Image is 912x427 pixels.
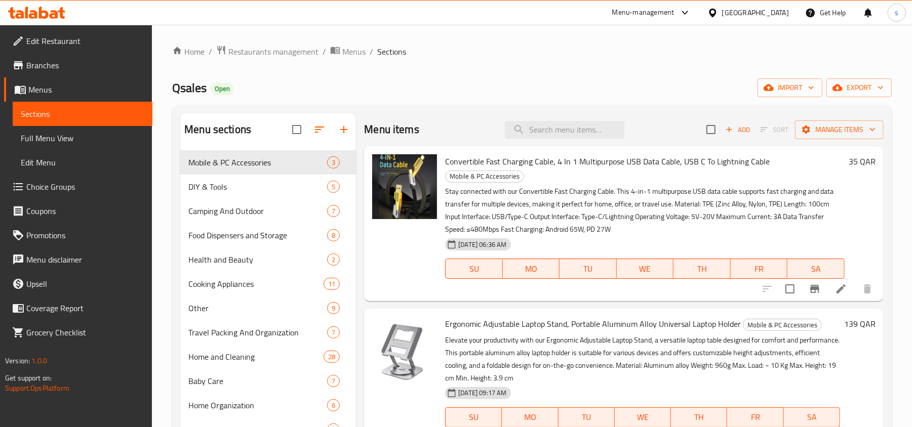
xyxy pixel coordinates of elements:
span: Full Menu View [21,132,144,144]
span: Cooking Appliances [188,278,324,290]
span: import [766,81,814,94]
span: FR [735,262,784,276]
a: Full Menu View [13,126,152,150]
button: Manage items [795,120,884,139]
button: TU [560,259,617,279]
span: Mobile & PC Accessories [188,156,327,168]
span: Menus [342,46,366,58]
span: TH [675,410,723,424]
span: WE [621,262,670,276]
img: Ergonomic Adjustable Laptop Stand, Portable Aluminum Alloy Universal Laptop Holder [372,317,437,381]
button: MO [503,259,560,279]
span: 28 [324,352,339,362]
button: SU [445,259,502,279]
h2: Menu sections [184,122,251,137]
span: Ergonomic Adjustable Laptop Stand, Portable Aluminum Alloy Universal Laptop Holder [445,316,741,331]
span: export [835,81,884,94]
div: Mobile & PC Accessories [445,170,524,183]
span: TH [678,262,727,276]
span: SU [450,262,498,276]
span: Sections [21,108,144,120]
span: Other [188,302,327,314]
div: items [327,205,340,217]
div: items [327,156,340,168]
span: DIY & Tools [188,181,327,193]
span: Manage items [803,123,876,136]
span: Home Organization [188,399,327,411]
span: Home and Cleaning [188,351,324,363]
span: s [895,7,898,18]
div: Baby Care7 [180,369,356,393]
span: [DATE] 06:36 AM [454,240,510,249]
div: items [327,302,340,314]
span: SA [791,262,841,276]
a: Edit Menu [13,150,152,175]
h6: 139 QAR [844,317,876,331]
div: items [327,253,340,266]
span: 2 [328,255,339,265]
div: Mobile & PC Accessories [743,319,822,331]
span: 7 [328,328,339,337]
span: MO [507,262,556,276]
div: Menu-management [612,7,675,19]
span: Choice Groups [26,181,144,193]
div: Home and Cleaning28 [180,345,356,369]
span: Open [211,84,234,93]
a: Menu disclaimer [4,247,152,272]
span: Grocery Checklist [26,326,144,338]
span: Menu disclaimer [26,253,144,266]
span: Edit Menu [21,156,144,168]
span: Convertible Fast Charging Cable, 4 In 1 Multipurpose USB Data Cable, USB C To Lightning Cable [445,154,770,169]
span: Menus [28,83,144,96]
span: 1.0.0 [31,354,47,367]
div: Cooking Appliances11 [180,272,356,296]
div: Open [211,83,234,95]
span: Version: [5,354,30,367]
a: Home [172,46,205,58]
span: SU [450,410,498,424]
span: Sections [377,46,406,58]
span: Food Dispensers and Storage [188,229,327,241]
span: Select section first [754,122,795,138]
a: Promotions [4,223,152,247]
input: search [505,121,624,139]
span: Select to update [779,278,801,300]
a: Restaurants management [216,45,319,58]
div: items [324,351,340,363]
span: Health and Beauty [188,253,327,266]
p: Stay connected with our Convertible Fast Charging Cable. This 4-in-1 multipurpose USB data cable ... [445,185,845,236]
span: Baby Care [188,375,327,387]
div: [GEOGRAPHIC_DATA] [722,7,789,18]
span: TU [564,262,613,276]
span: Add [724,124,751,136]
li: / [323,46,326,58]
div: Camping And Outdoor7 [180,199,356,223]
a: Coverage Report [4,296,152,320]
div: items [327,375,340,387]
h2: Menu items [364,122,419,137]
span: FR [731,410,779,424]
button: Branch-specific-item [803,277,827,301]
span: 8 [328,231,339,240]
span: Qsales [172,76,207,99]
span: Select all sections [286,119,307,140]
p: Elevate your productivity with our Ergonomic Adjustable Laptop Stand, a versatile laptop table de... [445,334,840,385]
span: Camping And Outdoor [188,205,327,217]
span: Select section [700,119,722,140]
span: SA [788,410,836,424]
button: export [826,78,892,97]
li: / [370,46,373,58]
span: Mobile & PC Accessories [446,170,524,182]
div: Other9 [180,296,356,320]
span: Travel Packing And Organization [188,326,327,338]
a: Choice Groups [4,175,152,199]
a: Sections [13,102,152,126]
span: Add item [722,122,754,138]
span: 11 [324,279,339,289]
